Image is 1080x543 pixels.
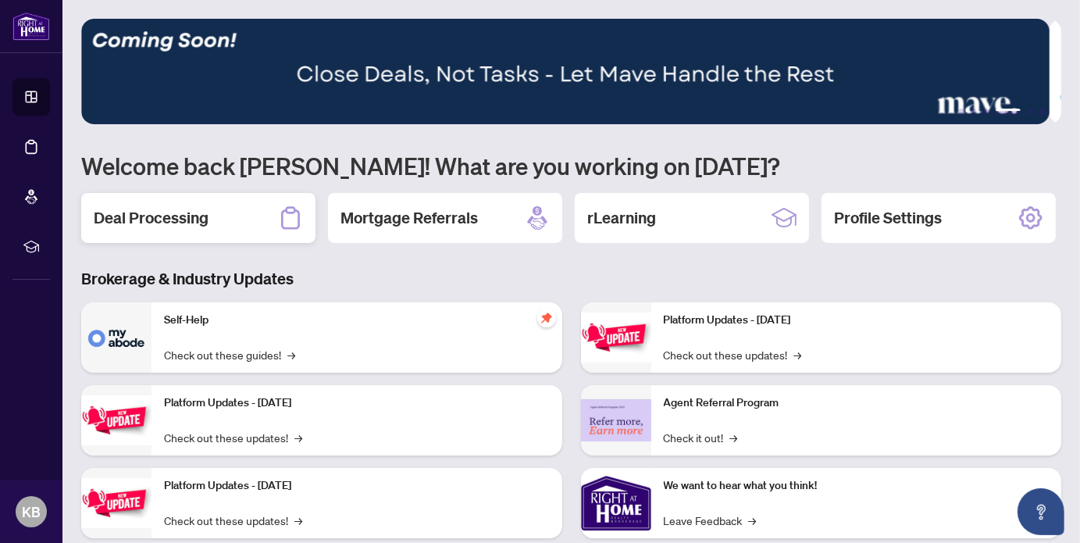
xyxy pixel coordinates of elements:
a: Leave Feedback→ [664,512,757,529]
span: → [287,346,295,363]
img: Agent Referral Program [581,399,651,442]
img: logo [12,12,50,41]
span: → [730,429,738,446]
img: Self-Help [81,302,151,373]
img: We want to hear what you think! [581,468,651,538]
a: Check out these updates!→ [164,512,302,529]
p: Self-Help [164,312,550,329]
p: Platform Updates - [DATE] [664,312,1050,329]
button: 1 [958,109,964,115]
h1: Welcome back [PERSON_NAME]! What are you working on [DATE]? [81,151,1061,180]
h2: Mortgage Referrals [340,207,478,229]
p: Platform Updates - [DATE] [164,477,550,495]
h2: Profile Settings [834,207,942,229]
a: Check out these updates!→ [164,429,302,446]
span: KB [22,501,41,523]
p: Agent Referral Program [664,395,1050,412]
img: Platform Updates - July 21, 2025 [81,478,151,527]
a: Check out these updates!→ [664,346,802,363]
button: 4 [996,109,1021,115]
h2: Deal Processing [94,207,209,229]
a: Check out these guides!→ [164,346,295,363]
span: pushpin [537,309,556,327]
p: Platform Updates - [DATE] [164,395,550,412]
span: → [794,346,802,363]
button: 2 [971,109,977,115]
img: Platform Updates - September 16, 2025 [81,395,151,445]
h2: rLearning [587,207,656,229]
span: → [294,512,302,529]
button: Open asap [1018,488,1064,535]
a: Check it out!→ [664,429,738,446]
button: 5 [1027,109,1033,115]
button: 3 [983,109,989,115]
span: → [749,512,757,529]
img: Platform Updates - June 23, 2025 [581,313,651,362]
p: We want to hear what you think! [664,477,1050,495]
span: → [294,429,302,446]
img: Slide 3 [81,19,1050,124]
h3: Brokerage & Industry Updates [81,268,1061,290]
button: 6 [1039,109,1046,115]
